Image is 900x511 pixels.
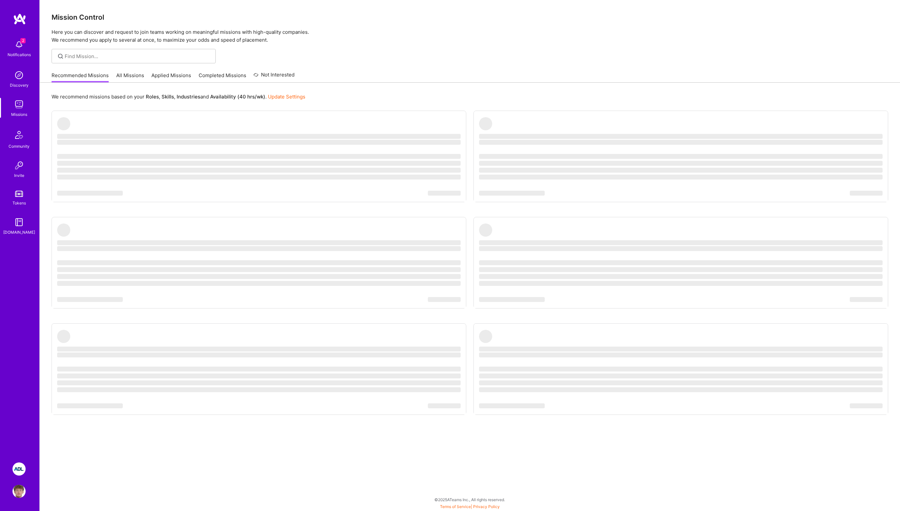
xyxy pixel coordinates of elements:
img: Community [11,127,27,143]
img: Invite [12,159,26,172]
a: Terms of Service [440,504,471,509]
span: 2 [20,38,26,43]
b: Skills [162,94,174,100]
b: Availability (40 hrs/wk) [210,94,265,100]
a: ADL: Technology Modernization Sprint 1 [11,462,27,476]
div: Discovery [10,82,29,89]
a: Not Interested [253,71,295,83]
a: Privacy Policy [473,504,500,509]
img: tokens [15,191,23,197]
b: Industries [177,94,200,100]
p: Here you can discover and request to join teams working on meaningful missions with high-quality ... [52,28,888,44]
div: Community [9,143,30,150]
img: ADL: Technology Modernization Sprint 1 [12,462,26,476]
img: bell [12,38,26,51]
a: All Missions [116,72,144,83]
div: Tokens [12,200,26,206]
a: Applied Missions [151,72,191,83]
h3: Mission Control [52,13,888,21]
i: icon SearchGrey [57,53,64,60]
div: Notifications [8,51,31,58]
a: Completed Missions [199,72,246,83]
input: Find Mission... [65,53,211,60]
b: Roles [146,94,159,100]
a: User Avatar [11,485,27,498]
p: We recommend missions based on your , , and . [52,93,305,100]
a: Update Settings [268,94,305,100]
div: Missions [11,111,27,118]
img: guide book [12,216,26,229]
img: User Avatar [12,485,26,498]
img: discovery [12,69,26,82]
div: [DOMAIN_NAME] [3,229,35,236]
img: logo [13,13,26,25]
a: Recommended Missions [52,72,109,83]
span: | [440,504,500,509]
div: © 2025 ATeams Inc., All rights reserved. [39,491,900,508]
img: teamwork [12,98,26,111]
div: Invite [14,172,24,179]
